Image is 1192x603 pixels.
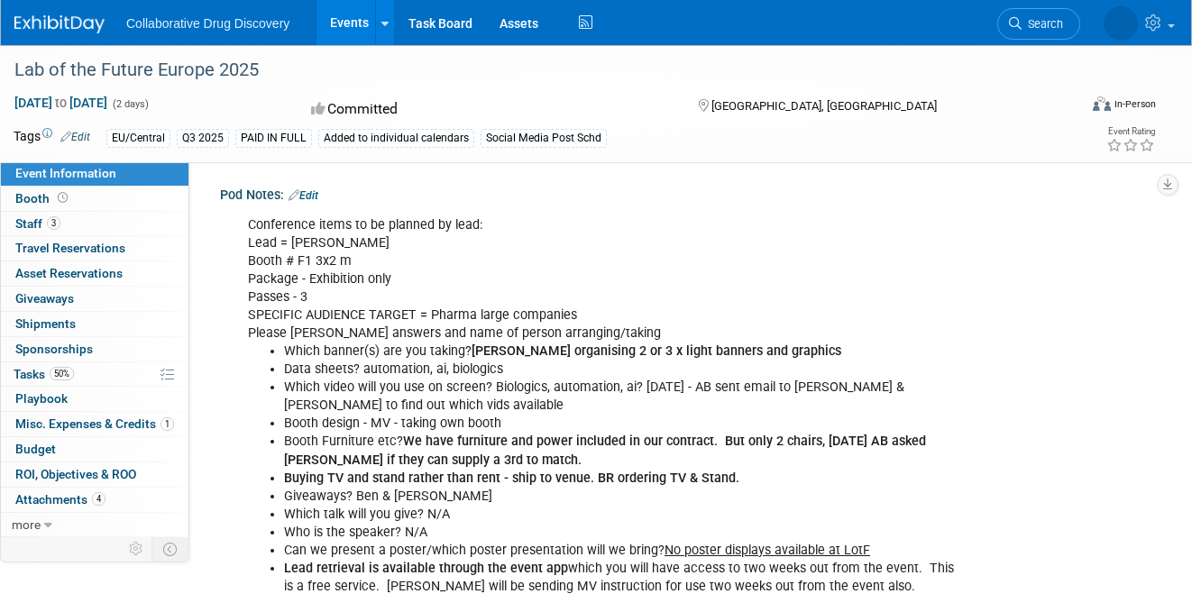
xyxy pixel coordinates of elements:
a: Attachments4 [1,488,188,512]
span: Event Information [15,166,116,180]
b: Lead retrieval is available through the event app [284,561,568,576]
div: Pod Notes: [220,181,1156,205]
span: Asset Reservations [15,266,123,280]
span: Budget [15,442,56,456]
img: ExhibitDay [14,15,105,33]
li: Who is the speaker? N/A [284,524,962,542]
li: Which banner(s) are you taking? [284,343,962,361]
div: PAID IN FULL [235,129,312,148]
a: Giveaways [1,287,188,311]
span: Collaborative Drug Discovery [126,16,289,31]
span: 1 [160,417,174,431]
span: ROI, Objectives & ROO [15,467,136,481]
div: Lab of the Future Europe 2025 [8,54,1059,87]
span: Shipments [15,316,76,331]
div: Event Rating [1106,127,1155,136]
div: Q3 2025 [177,129,229,148]
a: Edit [289,189,318,202]
div: Committed [306,94,668,125]
td: Toggle Event Tabs [152,537,189,561]
a: Event Information [1,161,188,186]
span: Search [1022,17,1063,31]
span: to [52,96,69,110]
a: Search [997,8,1080,40]
li: Booth design - MV - taking own booth [284,415,962,433]
a: Tasks50% [1,362,188,387]
div: Event Format [988,94,1156,121]
a: Edit [60,131,90,143]
u: No poster displays available at LotF [665,543,870,558]
li: Can we present a poster/which poster presentation will we bring? [284,542,962,560]
span: (2 days) [111,98,149,110]
li: Which talk will you give? N/A [284,506,962,524]
span: 3 [47,216,60,230]
a: Playbook [1,387,188,411]
div: EU/Central [106,129,170,148]
li: Which video will you use on screen? Biologics, automation, ai? [DATE] - AB sent email to [PERSON_... [284,379,962,415]
span: Misc. Expenses & Credits [15,416,174,431]
a: Shipments [1,312,188,336]
a: Budget [1,437,188,461]
b: We have furniture and power included in our contract. But only 2 chairs, [DATE] AB asked [PERSON_... [284,434,926,467]
span: Attachments [15,492,105,507]
a: Asset Reservations [1,261,188,286]
li: Giveaways? Ben & [PERSON_NAME] [284,488,962,506]
a: Misc. Expenses & Credits1 [1,412,188,436]
span: Tasks [14,367,74,381]
span: Booth [15,191,71,206]
span: Playbook [15,391,68,406]
span: 4 [92,492,105,506]
span: more [12,517,41,532]
img: Lauren Kossy [1104,6,1138,41]
td: Personalize Event Tab Strip [121,537,152,561]
a: Travel Reservations [1,236,188,260]
span: [DATE] [DATE] [14,95,108,111]
span: Staff [15,216,60,231]
span: 50% [50,367,74,380]
li: Booth Furniture etc? [284,433,962,469]
div: In-Person [1114,97,1156,111]
a: more [1,513,188,537]
a: Booth [1,187,188,211]
a: ROI, Objectives & ROO [1,462,188,487]
li: Data sheets? automation, ai, biologics [284,361,962,379]
td: Tags [14,127,90,148]
span: Giveaways [15,291,74,306]
img: Format-Inperson.png [1093,96,1111,111]
span: Sponsorships [15,342,93,356]
div: Social Media Post Schd [481,129,607,148]
div: Added to individual calendars [318,129,474,148]
span: [GEOGRAPHIC_DATA], [GEOGRAPHIC_DATA] [711,99,937,113]
a: Sponsorships [1,337,188,361]
b: [PERSON_NAME] organising 2 or 3 x light banners and graphics [472,343,841,359]
b: Buying TV and stand rather than rent - ship to venue. BR ordering TV & Stand. [284,471,739,486]
span: Booth not reserved yet [54,191,71,205]
li: which you will have access to two weeks out from the event. This is a free service. [PERSON_NAME]... [284,560,962,596]
a: Staff3 [1,212,188,236]
span: Travel Reservations [15,241,125,255]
